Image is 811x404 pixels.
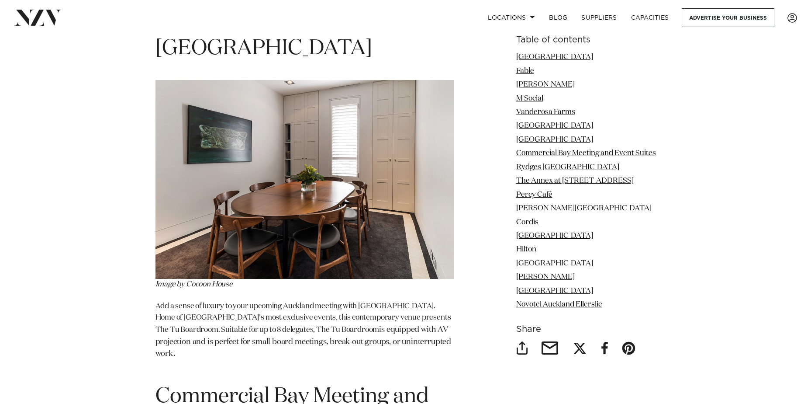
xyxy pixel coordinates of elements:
a: Advertise your business [682,8,774,27]
a: [PERSON_NAME][GEOGRAPHIC_DATA] [516,205,652,212]
a: Fable [516,67,534,74]
a: SUPPLIERS [574,8,624,27]
h1: [GEOGRAPHIC_DATA] [155,35,454,63]
a: [GEOGRAPHIC_DATA] [516,136,593,143]
img: nzv-logo.png [14,10,62,25]
a: [GEOGRAPHIC_DATA] [516,53,593,61]
span: is equipped with AV projection and is perfect for small board meetings, break-out groups, or unin... [155,326,452,358]
a: The Annex at [STREET_ADDRESS] [516,177,634,185]
a: M Social [516,94,543,102]
h6: Table of contents [516,35,656,45]
em: Image by Cocoon House [155,281,233,288]
a: Novotel Auckland Ellerslie [516,301,602,308]
a: [GEOGRAPHIC_DATA] [516,260,593,267]
a: Cordis [516,218,538,226]
a: Vanderosa Farms [516,108,575,116]
a: Capacities [624,8,676,27]
a: [GEOGRAPHIC_DATA] [516,287,593,294]
a: [GEOGRAPHIC_DATA] [516,232,593,240]
h6: Share [516,324,656,334]
a: BLOG [542,8,574,27]
a: Rydges [GEOGRAPHIC_DATA] [516,164,619,171]
p: Add a sense of luxury to your upcoming Auckland meeting with [GEOGRAPHIC_DATA]. Home of [GEOGRAPH... [155,301,454,373]
a: Percy Café [516,191,552,198]
a: Commercial Bay Meeting and Event Suites [516,150,656,157]
a: [PERSON_NAME] [516,273,575,281]
a: Hilton [516,246,536,253]
a: Locations [481,8,542,27]
a: [GEOGRAPHIC_DATA] [516,122,593,129]
a: [PERSON_NAME] [516,81,575,88]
